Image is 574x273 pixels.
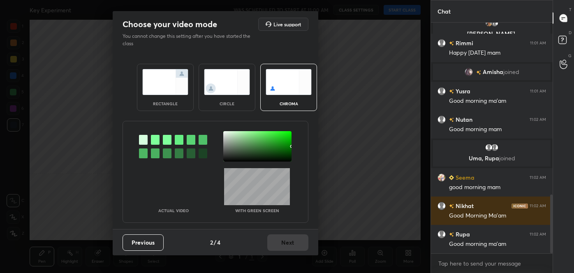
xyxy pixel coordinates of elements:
[485,143,493,152] img: default.png
[123,19,217,30] h2: Choose your video mode
[454,39,473,47] h6: Rimmi
[437,116,446,124] img: default.png
[210,238,213,247] h4: 2
[273,22,301,27] h5: Live support
[530,204,546,208] div: 11:02 AM
[465,68,473,76] img: 6f87c44763404e8cb0209003d9e9542b.80348710_3
[569,7,572,13] p: T
[123,32,256,47] p: You cannot change this setting after you have started the class
[449,183,546,192] div: good morning mam
[449,212,546,220] div: Good Morning Ma'am
[449,41,454,46] img: no-rating-badge.077c3623.svg
[449,89,454,94] img: no-rating-badge.077c3623.svg
[431,23,553,253] div: grid
[454,201,474,210] h6: Nikhat
[437,174,446,182] img: 7685cc8b77d64c7e8ca73c5bf021f929.jpg
[217,238,220,247] h4: 4
[449,49,546,57] div: Happy [DATE] mam
[485,19,493,27] img: 3
[530,89,546,94] div: 11:01 AM
[449,118,454,122] img: no-rating-badge.077c3623.svg
[483,69,503,75] span: Amisha
[449,175,454,180] img: Learner_Badge_beginner_1_8b307cf2a0.svg
[530,117,546,122] div: 11:02 AM
[512,204,528,208] img: iconic-dark.1390631f.png
[476,70,481,75] img: no-rating-badge.077c3623.svg
[454,230,470,238] h6: Rupa
[437,202,446,210] img: default.png
[214,238,216,247] h4: /
[437,87,446,95] img: default.png
[449,97,546,105] div: Good morning ma'am
[149,102,182,106] div: rectangle
[530,232,546,237] div: 11:02 AM
[491,19,499,27] img: default.png
[449,240,546,248] div: Good morning ma'am
[438,155,546,162] p: Uma, Rupa
[211,102,243,106] div: circle
[454,87,470,95] h6: Yusra
[142,69,188,95] img: normalScreenIcon.ae25ed63.svg
[449,204,454,208] img: no-rating-badge.077c3623.svg
[449,232,454,237] img: no-rating-badge.077c3623.svg
[272,102,305,106] div: chroma
[568,53,572,59] p: G
[158,208,189,213] p: Actual Video
[437,230,446,238] img: default.png
[437,39,446,47] img: default.png
[123,234,164,251] button: Previous
[449,125,546,134] div: Good morning mam
[204,69,250,95] img: circleScreenIcon.acc0effb.svg
[454,115,472,124] h6: Nutan
[530,41,546,46] div: 11:01 AM
[438,30,546,44] p: [PERSON_NAME], [PERSON_NAME]
[491,143,499,152] img: default.png
[569,30,572,36] p: D
[530,175,546,180] div: 11:02 AM
[503,69,519,75] span: joined
[266,69,312,95] img: chromaScreenIcon.c19ab0a0.svg
[235,208,279,213] p: With green screen
[499,154,515,162] span: joined
[454,173,474,182] h6: Seema
[431,0,457,22] p: Chat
